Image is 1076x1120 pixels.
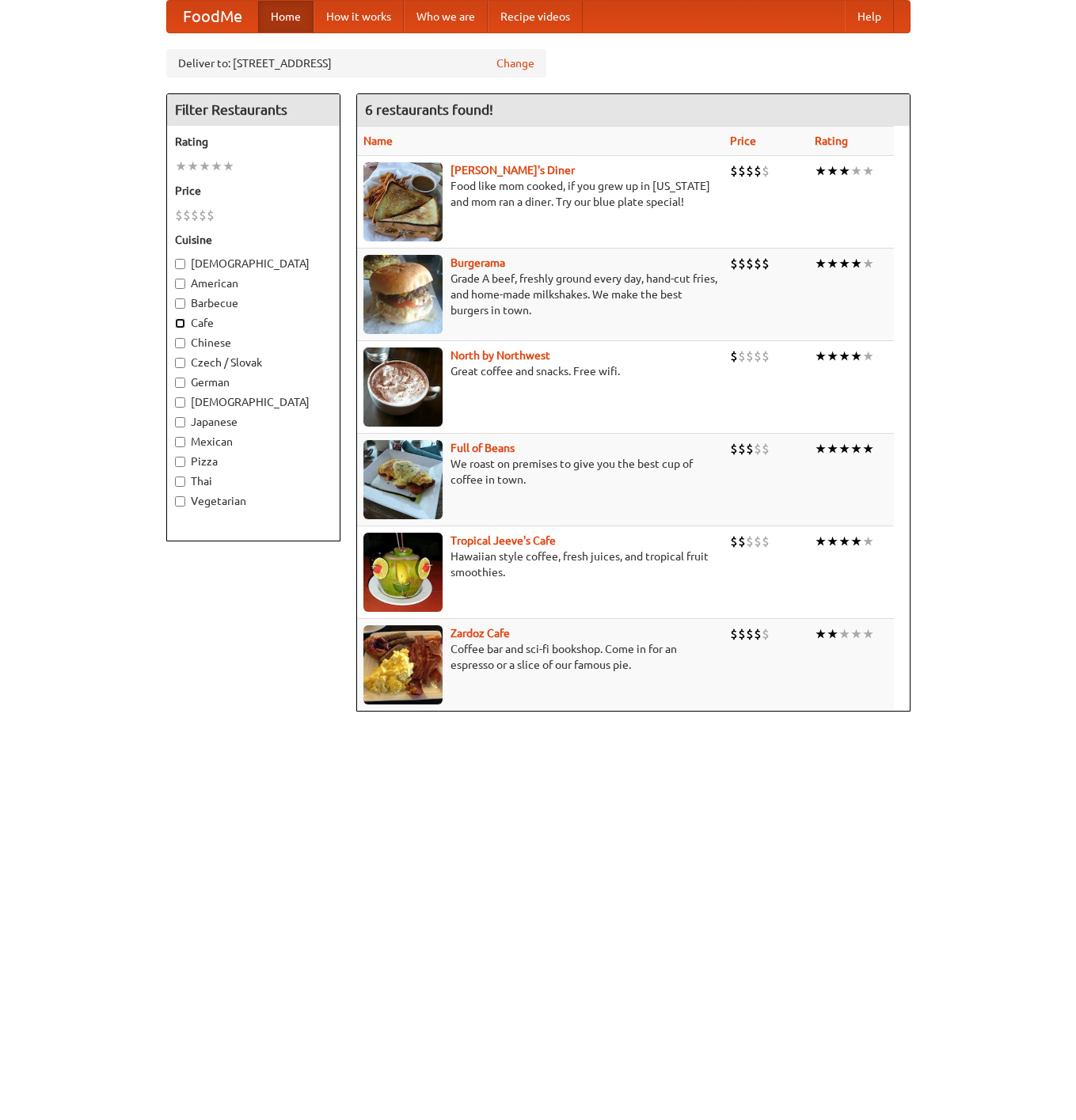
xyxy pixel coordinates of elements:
[815,625,827,643] li: ★
[488,1,583,32] a: Recipe videos
[838,625,850,643] li: ★
[175,476,185,487] input: Thai
[730,533,738,550] li: $
[738,440,746,457] li: $
[222,158,234,175] li: ★
[815,255,827,272] li: ★
[207,207,215,224] li: $
[451,627,510,640] a: Zardoz Cafe
[746,440,754,457] li: $
[762,625,770,643] li: $
[862,625,874,643] li: ★
[451,534,556,547] a: Tropical Jeeve's Cafe
[166,49,546,78] div: Deliver to: [STREET_ADDRESS]
[762,255,770,272] li: $
[175,207,183,224] li: $
[451,164,575,177] a: [PERSON_NAME]'s Diner
[862,533,874,550] li: ★
[175,437,185,447] input: Mexican
[199,207,207,224] li: $
[175,417,185,427] input: Japanese
[258,1,314,32] a: Home
[363,456,717,488] p: We roast on premises to give you the best cup of coffee in town.
[175,414,332,430] label: Japanese
[175,315,332,331] label: Cafe
[175,335,332,351] label: Chinese
[363,178,717,210] p: Food like mom cooked, if you grew up in [US_STATE] and mom ran a diner. Try our blue plate special!
[746,533,754,550] li: $
[815,347,827,365] li: ★
[363,533,443,612] img: jeeves.jpg
[175,275,332,291] label: American
[738,533,746,550] li: $
[363,255,443,334] img: burgerama.jpg
[175,158,187,175] li: ★
[762,533,770,550] li: $
[738,625,746,643] li: $
[862,255,874,272] li: ★
[827,162,838,180] li: ★
[175,496,185,507] input: Vegetarian
[175,493,332,509] label: Vegetarian
[175,434,332,450] label: Mexican
[730,255,738,272] li: $
[762,162,770,180] li: $
[762,440,770,457] li: $
[754,255,762,272] li: $
[175,295,332,311] label: Barbecue
[175,318,185,328] input: Cafe
[746,347,754,365] li: $
[363,162,443,241] img: sallys.jpg
[738,162,746,180] li: $
[754,625,762,643] li: $
[815,162,827,180] li: ★
[838,255,850,272] li: ★
[815,533,827,550] li: ★
[314,1,404,32] a: How it works
[175,259,185,269] input: [DEMOGRAPHIC_DATA]
[183,207,191,224] li: $
[838,347,850,365] li: ★
[175,358,185,368] input: Czech / Slovak
[175,454,332,469] label: Pizza
[815,440,827,457] li: ★
[167,94,340,126] h4: Filter Restaurants
[730,135,756,147] a: Price
[850,625,862,643] li: ★
[730,162,738,180] li: $
[827,533,838,550] li: ★
[175,183,332,199] h5: Price
[365,102,493,117] ng-pluralize: 6 restaurants found!
[746,162,754,180] li: $
[404,1,488,32] a: Who we are
[363,271,717,318] p: Grade A beef, freshly ground every day, hand-cut fries, and home-made milkshakes. We make the bes...
[363,363,717,379] p: Great coffee and snacks. Free wifi.
[363,625,443,704] img: zardoz.jpg
[187,158,199,175] li: ★
[167,1,258,32] a: FoodMe
[175,394,332,410] label: [DEMOGRAPHIC_DATA]
[730,347,738,365] li: $
[175,378,185,388] input: German
[175,134,332,150] h5: Rating
[199,158,211,175] li: ★
[862,440,874,457] li: ★
[211,158,222,175] li: ★
[862,162,874,180] li: ★
[850,255,862,272] li: ★
[754,162,762,180] li: $
[746,255,754,272] li: $
[175,298,185,309] input: Barbecue
[175,355,332,370] label: Czech / Slovak
[175,279,185,289] input: American
[175,256,332,271] label: [DEMOGRAPHIC_DATA]
[451,442,515,454] a: Full of Beans
[451,349,550,362] a: North by Northwest
[730,440,738,457] li: $
[175,374,332,390] label: German
[363,440,443,519] img: beans.jpg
